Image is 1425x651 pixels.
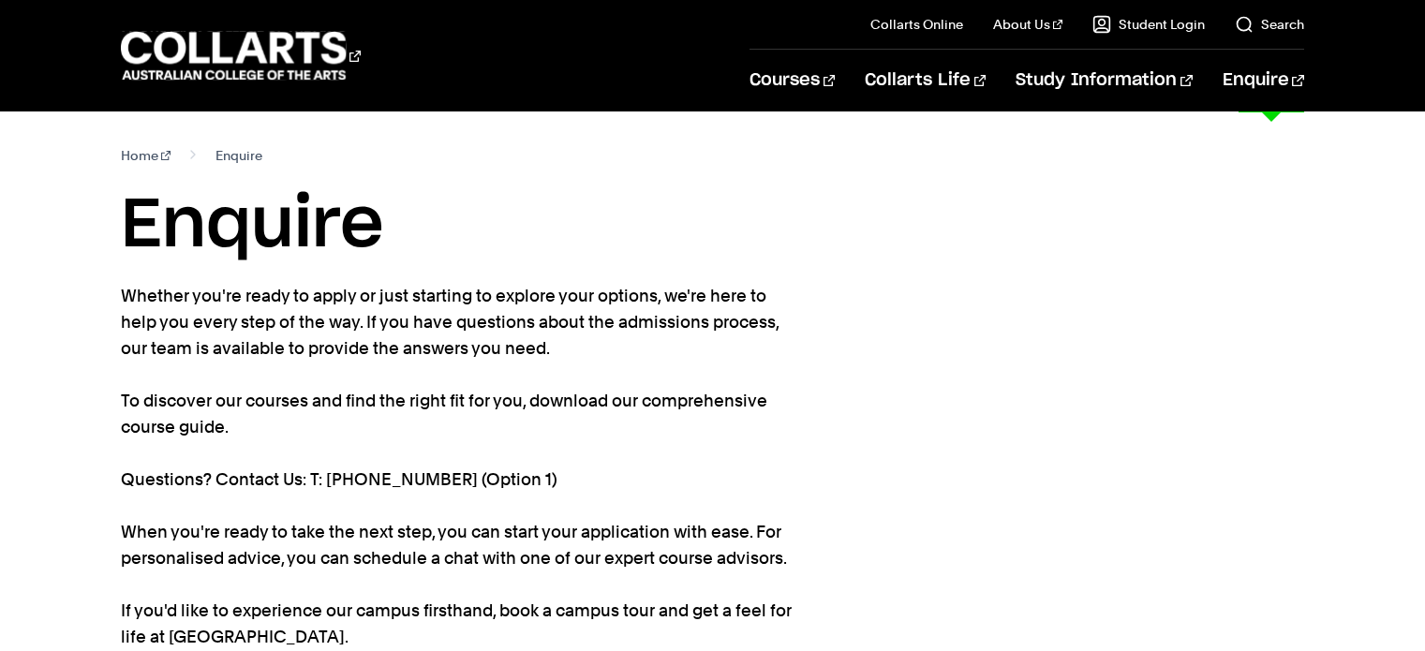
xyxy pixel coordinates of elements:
[870,15,963,34] a: Collarts Online
[121,184,1303,268] h1: Enquire
[1092,15,1205,34] a: Student Login
[215,142,262,169] span: Enquire
[1016,50,1192,111] a: Study Information
[1235,15,1304,34] a: Search
[865,50,986,111] a: Collarts Life
[1223,50,1304,111] a: Enquire
[121,142,171,169] a: Home
[993,15,1062,34] a: About Us
[750,50,835,111] a: Courses
[121,29,361,82] div: Go to homepage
